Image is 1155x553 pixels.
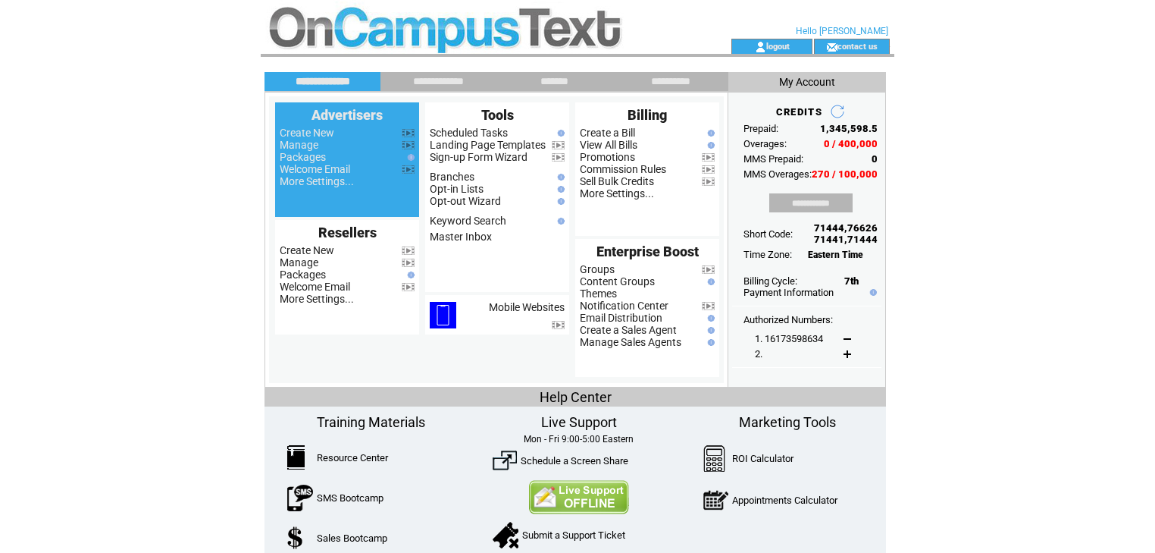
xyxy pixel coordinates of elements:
img: help.gif [704,327,715,334]
a: Packages [280,269,326,281]
img: video.png [702,153,715,162]
a: Create a Bill [580,127,635,139]
a: Branches [430,171,474,183]
img: video.png [402,129,415,137]
img: video.png [702,178,715,186]
img: help.gif [704,278,715,285]
span: 0 [872,153,878,165]
a: ROI Calculator [732,453,793,464]
span: 0 / 400,000 [824,138,878,149]
a: Appointments Calculator [732,495,837,506]
a: logout [766,41,790,51]
span: 1. 16173598634 [755,333,823,344]
a: Resource Center [317,452,388,463]
img: mobile-websites.png [430,302,456,328]
span: Prepaid: [743,123,778,134]
img: video.png [402,283,415,291]
span: 2. [755,348,762,360]
a: Schedule a Screen Share [521,455,628,467]
span: Enterprise Boost [596,244,699,259]
img: help.gif [866,289,877,296]
span: Advertisers [311,107,383,123]
span: Training Materials [317,414,425,430]
a: Mobile Websites [489,301,565,313]
a: Keyword Search [430,215,506,227]
img: video.png [702,165,715,174]
span: Billing Cycle: [743,275,797,287]
img: video.png [702,302,715,310]
a: Create a Sales Agent [580,324,677,336]
a: Email Distribution [580,312,662,324]
span: Mon - Fri 9:00-5:00 Eastern [524,434,634,445]
img: video.png [402,247,415,255]
a: Landing Page Templates [430,139,546,151]
img: ResourceCenter.png [287,445,305,470]
a: Manage [280,256,318,269]
a: Groups [580,263,615,275]
span: Time Zone: [743,249,792,260]
img: video.png [702,266,715,274]
span: Help Center [540,389,612,405]
img: contact_us_icon.gif [826,41,837,53]
a: Notification Center [580,300,668,312]
span: 270 / 100,000 [812,168,878,180]
a: Sign-up Form Wizard [430,151,527,163]
img: SMSBootcamp.png [287,485,313,511]
img: help.gif [554,198,565,205]
a: Submit a Support Ticket [522,529,625,541]
img: video.png [402,259,415,267]
img: Contact Us [528,480,629,514]
a: SMS Bootcamp [317,492,383,504]
a: contact us [837,41,878,51]
img: SupportTicket.png [493,522,518,548]
span: Billing [628,107,667,123]
span: My Account [779,76,835,88]
img: AppointmentCalc.png [703,487,728,514]
img: help.gif [554,130,565,137]
a: View All Bills [580,139,637,151]
img: Calculator.png [703,445,726,472]
span: 7th [844,275,859,287]
a: Master Inbox [430,231,492,243]
a: More Settings... [580,187,654,200]
img: help.gif [554,218,565,225]
a: Manage [280,139,318,151]
img: video.png [552,141,565,149]
a: More Settings... [280,175,354,187]
a: Opt-in Lists [430,183,484,195]
a: Promotions [580,151,635,163]
img: help.gif [404,154,415,161]
img: help.gif [554,186,565,193]
img: account_icon.gif [755,41,766,53]
img: help.gif [704,142,715,149]
a: Packages [280,151,326,163]
span: Tools [481,107,514,123]
img: help.gif [404,272,415,278]
a: Sell Bulk Credits [580,175,654,187]
img: help.gif [554,174,565,181]
span: Eastern Time [808,250,863,260]
span: CREDITS [776,106,822,118]
a: Manage Sales Agents [580,336,681,348]
img: help.gif [704,339,715,346]
img: video.png [552,321,565,329]
a: Welcome Email [280,281,350,293]
img: video.png [402,141,415,149]
a: Welcome Email [280,163,350,175]
span: Hello [PERSON_NAME] [796,26,888,36]
a: More Settings... [280,293,354,305]
a: Opt-out Wizard [430,195,501,207]
span: Authorized Numbers: [743,314,833,325]
a: Themes [580,287,617,300]
span: Live Support [541,414,617,430]
img: help.gif [704,130,715,137]
span: Marketing Tools [739,414,836,430]
span: Overages: [743,138,787,149]
span: MMS Prepaid: [743,153,803,165]
span: Short Code: [743,228,793,240]
span: 71444,76626 71441,71444 [814,222,878,245]
img: video.png [402,165,415,174]
span: MMS Overages: [743,168,812,180]
a: Create New [280,127,334,139]
a: Content Groups [580,275,655,287]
